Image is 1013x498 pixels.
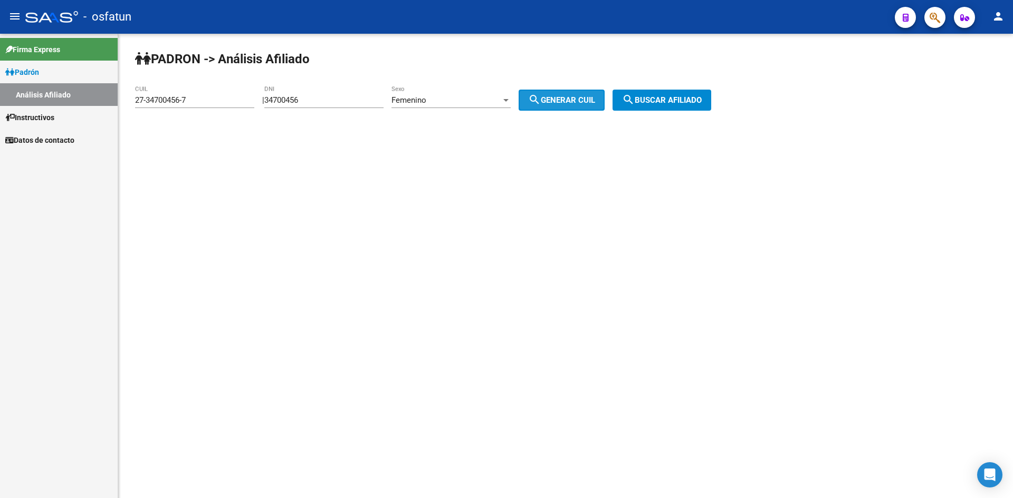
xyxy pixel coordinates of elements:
[622,93,635,106] mat-icon: search
[262,95,613,105] div: |
[5,112,54,123] span: Instructivos
[5,66,39,78] span: Padrón
[391,95,426,105] span: Femenino
[135,52,310,66] strong: PADRON -> Análisis Afiliado
[519,90,605,111] button: Generar CUIL
[992,10,1005,23] mat-icon: person
[8,10,21,23] mat-icon: menu
[5,134,74,146] span: Datos de contacto
[528,95,595,105] span: Generar CUIL
[83,5,131,28] span: - osfatun
[528,93,541,106] mat-icon: search
[622,95,702,105] span: Buscar afiliado
[5,44,60,55] span: Firma Express
[977,462,1002,487] div: Open Intercom Messenger
[613,90,711,111] button: Buscar afiliado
